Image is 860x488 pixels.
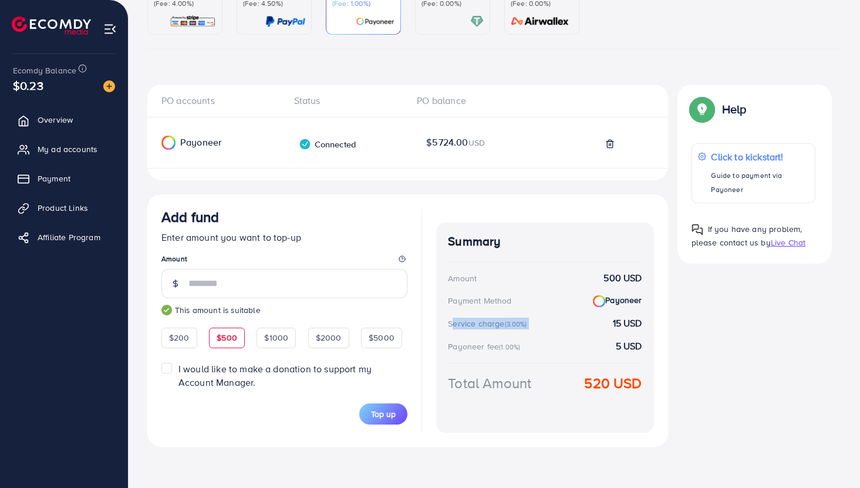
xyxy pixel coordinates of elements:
p: Enter amount you want to top-up [161,230,407,244]
img: card [170,15,216,28]
div: Service charge [448,318,530,329]
span: Top up [371,408,396,420]
div: Payoneer [147,136,264,150]
div: Total Amount [448,373,531,393]
img: image [103,80,115,92]
div: PO balance [407,94,531,107]
img: Payoneer [161,136,176,150]
span: If you have any problem, please contact us by [692,223,802,248]
legend: Amount [161,254,407,268]
img: Popup guide [692,99,713,120]
h4: Summary [448,234,642,249]
span: $500 [217,332,237,344]
div: Amount [448,272,477,284]
span: $5724.00 [426,136,485,149]
button: Top up [359,403,407,425]
span: $200 [169,332,190,344]
iframe: Chat [810,435,851,479]
small: (3.00%) [505,319,527,329]
h3: Add fund [161,208,219,226]
p: Click to kickstart! [711,150,809,164]
small: (1.00%) [499,342,520,352]
span: Overview [38,114,73,126]
p: Help [722,102,747,116]
strong: 15 USD [613,317,642,330]
a: Product Links [9,196,119,220]
div: Status [285,94,408,107]
img: Popup guide [692,224,703,235]
span: $1000 [264,332,288,344]
img: logo [12,16,91,35]
img: menu [103,22,117,36]
div: Payment Method [448,295,511,307]
span: Payment [38,173,70,184]
img: card [265,15,305,28]
span: $2000 [316,332,342,344]
span: Ecomdy Balance [13,65,76,76]
div: Connected [299,138,356,150]
a: Payment [9,167,119,190]
a: Overview [9,108,119,132]
img: Payoneer [593,295,605,308]
img: verified [299,138,311,150]
span: I would like to make a donation to support my Account Manager. [178,362,372,389]
span: $0.23 [13,77,43,94]
img: card [356,15,394,28]
span: Affiliate Program [38,231,100,243]
span: $5000 [369,332,394,344]
strong: 520 USD [584,373,642,393]
div: PO accounts [161,94,285,107]
img: guide [161,305,172,315]
img: card [470,15,484,28]
strong: 5 USD [616,339,642,353]
img: card [507,15,573,28]
strong: 500 USD [603,271,642,285]
a: My ad accounts [9,137,119,161]
span: My ad accounts [38,143,97,155]
span: Live Chat [771,237,805,248]
span: Product Links [38,202,88,214]
strong: Payoneer [593,294,642,307]
div: Payoneer fee [448,341,524,352]
p: Guide to payment via Payoneer [711,169,809,197]
small: This amount is suitable [161,304,407,316]
span: USD [468,137,485,149]
a: Affiliate Program [9,226,119,249]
